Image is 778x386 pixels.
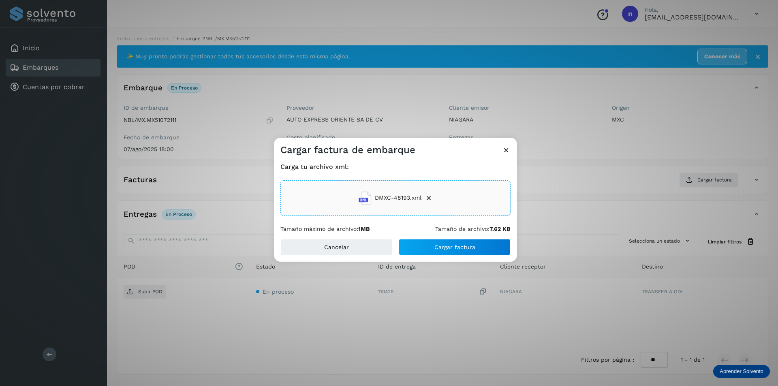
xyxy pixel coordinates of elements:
b: 7.62 KB [489,226,511,232]
span: DMXC-48193.xml [375,194,421,202]
div: Aprender Solvento [713,365,770,378]
h4: Carga tu archivo xml: [280,163,511,171]
p: Aprender Solvento [720,368,763,375]
b: 1MB [358,226,370,232]
p: Tamaño de archivo: [435,226,511,232]
button: Cargar factura [399,239,511,255]
p: Tamaño máximo de archivo: [280,226,370,232]
h3: Cargar factura de embarque [280,144,415,156]
span: Cancelar [324,244,349,250]
button: Cancelar [280,239,392,255]
span: Cargar factura [434,244,475,250]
